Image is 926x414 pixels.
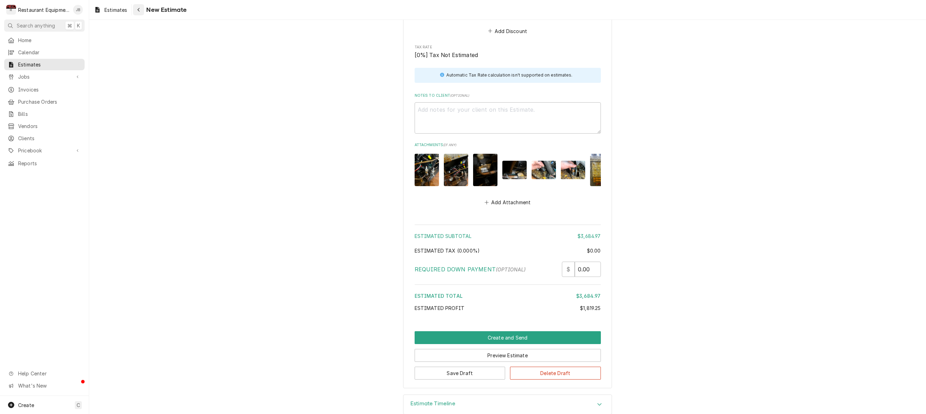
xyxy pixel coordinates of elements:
img: X6KDlIkRRNqIo2FAHkgE [590,154,614,186]
button: Navigate back [133,4,144,15]
button: Save Draft [415,367,505,380]
div: Tax Rate [415,45,601,59]
a: Go to Help Center [4,368,85,379]
button: Delete Draft [510,367,601,380]
span: [0%] Tax Not Estimated [415,52,478,58]
a: Vendors [4,120,85,132]
a: Go to Jobs [4,71,85,82]
a: Calendar [4,47,85,58]
label: Notes to Client [415,93,601,98]
span: Estimated Total [415,293,463,299]
span: Calendar [18,49,81,56]
h3: Estimate Timeline [410,400,455,407]
div: $3,684.97 [576,292,601,300]
a: Clients [4,133,85,144]
button: Preview Estimate [415,349,601,362]
span: Home [18,37,81,44]
div: Estimated Discounts [415,13,601,36]
span: K [77,22,80,29]
span: Tax Rate [415,45,601,50]
a: Go to Pricebook [4,145,85,156]
a: Bills [4,108,85,120]
span: Jobs [18,73,71,80]
span: (optional) [496,266,526,272]
img: pN0BeeApT5a3wahjVvfQ [561,161,585,179]
span: Tax Rate [415,51,601,59]
div: Attachments [415,142,601,207]
button: Add Attachment [483,198,532,207]
button: Add Discount [487,26,528,36]
span: C [77,401,80,409]
span: New Estimate [144,5,187,15]
div: Jaired Brunty's Avatar [73,5,83,15]
div: $3,684.97 [578,232,601,240]
span: ⌘ [67,22,72,29]
div: Automatic Tax Rate calculation isn't supported on estimates. [446,72,572,78]
div: Restaurant Equipment Diagnostics [18,6,69,14]
span: Clients [18,135,81,142]
div: Estimated Total [415,292,601,300]
span: Pricebook [18,147,71,154]
div: $0.00 [587,247,601,254]
span: Estimated Tax ( 0.000% ) [415,248,480,254]
div: R [6,5,16,15]
span: Vendors [18,122,81,130]
div: Button Group Row [415,331,601,344]
span: Bills [18,110,81,118]
div: Button Group Row [415,344,601,362]
a: Purchase Orders [4,96,85,108]
a: Estimates [4,59,85,70]
button: Create and Send [415,331,601,344]
div: Amount Summary [415,222,601,317]
span: Estimated Subtotal [415,233,472,239]
a: Estimates [91,4,130,16]
div: Button Group [415,331,601,380]
span: Create [18,402,34,408]
a: Home [4,34,85,46]
span: ( if any ) [443,143,456,147]
label: Attachments [415,142,601,148]
span: $1,819.25 [580,305,601,311]
img: nxbkCAmXTGavIgwTeuDp [473,154,497,186]
label: Required Down Payment [415,265,526,273]
img: QyeRaDkQIGPCN2thfqPQ [502,161,527,179]
a: Reports [4,158,85,169]
img: bqdoq6IKT9m8FUKZWBXw [444,154,468,186]
span: Purchase Orders [18,98,81,105]
button: Search anything⌘K [4,19,85,32]
img: G8LA5tQGTCOQrPhzeaN2 [532,161,556,179]
img: HeWZylHS69xoRzAmxQin [415,154,439,186]
span: Estimated Profit [415,305,465,311]
div: Button Group Row [415,362,601,380]
div: Notes to Client [415,93,601,134]
span: Invoices [18,86,81,93]
div: Estimated Tax [415,247,601,254]
span: Search anything [17,22,55,29]
div: Estimated Profit [415,304,601,312]
div: JB [73,5,83,15]
span: What's New [18,382,80,389]
span: Estimates [104,6,127,14]
a: Go to What's New [4,380,85,391]
span: ( optional ) [450,94,470,97]
a: Invoices [4,84,85,95]
div: Restaurant Equipment Diagnostics's Avatar [6,5,16,15]
span: Reports [18,160,81,167]
div: $ [562,262,575,277]
div: Estimated Subtotal [415,232,601,240]
div: Required Down Payment [415,262,601,277]
span: Help Center [18,370,80,377]
span: Estimates [18,61,81,68]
